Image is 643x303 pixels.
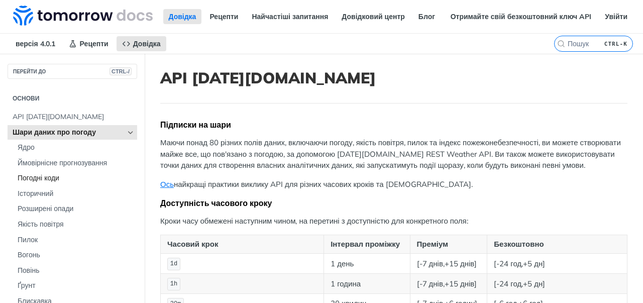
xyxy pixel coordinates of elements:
[602,39,630,49] kbd: CTRL-K
[494,279,545,288] font: [-24 год,+5 дн]
[127,129,135,137] button: Hide subpages for Weather Data Layers
[160,68,376,87] font: API [DATE][DOMAIN_NAME]
[8,110,137,125] a: API [DATE][DOMAIN_NAME]
[494,259,545,268] font: [-24 год,+5 дн]
[13,171,137,186] a: Погодні коди
[18,220,64,229] font: Якість повітря
[13,6,153,26] img: Документація API погоди Tomorrow.io
[445,9,597,24] a: Отримайте свій безкоштовний ключ API
[170,280,177,287] span: 1h
[331,259,354,268] font: 1 день
[342,12,405,21] font: Довідковий центр
[163,9,202,24] a: Довідка
[18,173,59,182] font: Погодні коди
[246,9,334,24] a: Найчастіші запитання
[336,9,410,24] a: Довідковий центр
[209,12,238,21] font: Рецепти
[13,233,137,248] a: Пилок
[133,39,161,48] font: Довідка
[418,12,435,21] font: Блог
[252,12,328,21] font: Найчастіші запитання
[13,112,104,121] font: API [DATE][DOMAIN_NAME]
[331,239,400,249] font: Інтервал проміжку
[13,248,137,263] a: Вогонь
[204,9,244,24] a: Рецепти
[451,12,592,21] font: Отримайте свій безкоштовний ключ API
[13,94,39,102] font: Основи
[18,250,40,259] font: Вогонь
[8,125,137,140] a: Шари даних про погодуHide subpages for Weather Data Layers
[160,120,231,130] font: Підписки на шари
[63,36,114,51] a: Рецепти
[331,279,361,288] font: 1 година
[160,216,468,226] font: Кроки часу обмежені наступним чином, на перетині з доступністю для конкретного поля:
[18,281,36,290] font: Ґрунт
[443,9,492,24] a: Статус API
[417,279,477,288] font: [-7 днів,+15 днів]
[13,217,137,232] a: Якість повітря
[167,239,218,249] font: Часовий крок
[160,179,174,189] a: Ось
[169,12,196,21] font: Довідка
[13,263,137,278] a: Повінь
[13,186,137,201] a: Історичний
[494,239,544,249] font: Безкоштовно
[110,67,132,75] span: CTRL-/
[160,138,621,170] font: Маючи понад 80 різних полів даних, включаючи погоду, якість повітря, пилок та індекс пожежонебезп...
[13,140,137,155] a: Ядро
[174,179,473,189] font: найкращі практики виклику API для різних часових кроків та [DEMOGRAPHIC_DATA].
[18,158,107,167] font: Ймовірнісне прогнозування
[18,189,53,198] font: Історичний
[13,201,137,217] a: Розширені опади
[13,278,137,293] a: Ґрунт
[18,266,39,275] font: Повінь
[13,69,46,74] font: ПЕРЕЙТИ ДО
[417,259,477,268] font: [-7 днів,+15 днів]
[170,260,177,267] span: 1d
[80,39,109,48] font: Рецепти
[557,40,565,48] svg: Пошук
[13,156,137,171] a: Ймовірнісне прогнозування
[117,36,166,51] a: Довідка
[599,9,633,24] a: Увійти
[16,39,55,48] font: версія 4.0.1
[605,12,627,21] font: Увійти
[18,204,73,213] font: Розширені опади
[18,235,38,244] font: Пилок
[417,239,449,249] font: Преміум
[413,9,441,24] a: Блог
[8,64,137,79] button: ПЕРЕЙТИ ДОCTRL-/
[18,143,35,152] font: Ядро
[13,128,96,137] font: Шари даних про погоду
[160,198,272,208] font: Доступність часового кроку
